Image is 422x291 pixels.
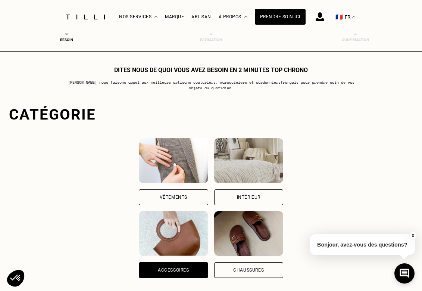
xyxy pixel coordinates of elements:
[409,232,416,240] button: X
[233,268,264,272] div: Chaussures
[316,12,324,21] img: icône connexion
[335,13,343,21] span: 🇫🇷
[219,0,247,34] div: À propos
[139,138,208,183] img: Vêtements
[214,211,283,256] img: Chaussures
[196,38,226,42] div: Estimation
[352,16,355,18] img: menu déroulant
[114,66,308,74] h1: Dites nous de quoi vous avez besoin en 2 minutes top chrono
[119,0,157,34] div: Nos services
[341,38,371,42] div: Confirmation
[63,15,108,19] img: Logo du service de couturière Tilli
[9,106,413,123] div: Catégorie
[310,234,415,255] p: Bonjour, avez-vous des questions?
[255,9,306,25] a: Prendre soin ici
[154,16,157,18] img: Menu déroulant
[244,16,247,18] img: Menu déroulant à propos
[158,268,189,272] div: Accessoires
[63,80,359,91] p: [PERSON_NAME] nous faisons appel aux meilleurs artisans couturiers , maroquiniers et cordonniers ...
[139,211,208,256] img: Accessoires
[191,14,211,19] a: Artisan
[160,195,187,199] div: Vêtements
[51,38,81,42] div: Besoin
[165,14,184,19] a: Marque
[214,138,283,183] img: Intérieur
[237,195,260,199] div: Intérieur
[332,0,359,34] button: 🇫🇷 FR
